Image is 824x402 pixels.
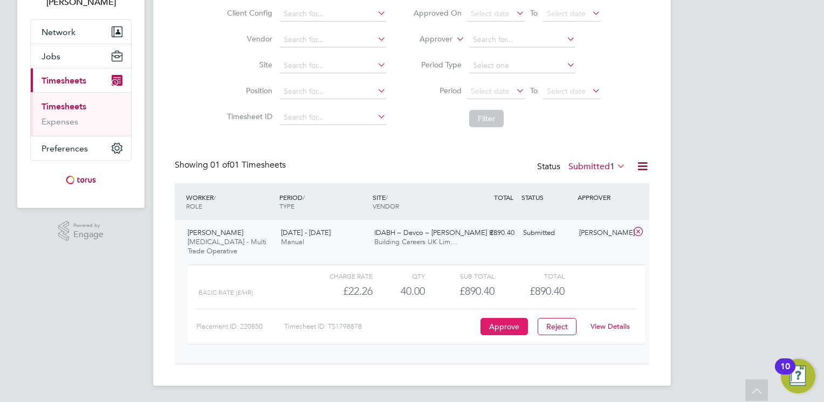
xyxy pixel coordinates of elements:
div: Submitted [519,224,575,242]
label: Site [224,60,272,70]
input: Search for... [469,32,575,47]
span: Select date [547,86,586,96]
span: / [214,193,216,202]
span: To [527,6,541,20]
span: [MEDICAL_DATA] - Multi Trade Operative [188,237,266,255]
label: Position [224,86,272,95]
button: Preferences [31,136,131,160]
div: PERIOD [277,188,370,216]
div: 40.00 [373,282,425,300]
div: SITE [370,188,463,216]
span: Powered by [73,221,104,230]
span: VENDOR [373,202,399,210]
div: QTY [373,269,425,282]
div: STATUS [519,188,575,207]
div: Status [537,160,628,175]
label: Approved On [413,8,462,18]
span: / [386,193,388,202]
a: View Details [590,322,630,331]
span: 1 [610,161,615,172]
div: Timesheet ID: TS1798878 [284,318,478,335]
span: [DATE] - [DATE] [281,228,331,237]
img: torus-logo-retina.png [62,171,100,189]
input: Select one [469,58,575,73]
span: IDABH – Devco – [PERSON_NAME] R… [374,228,500,237]
span: Select date [471,9,510,18]
label: Approver [404,34,452,45]
span: Engage [73,230,104,239]
a: Go to home page [30,171,132,189]
label: Vendor [224,34,272,44]
label: Period Type [413,60,462,70]
span: Timesheets [42,75,86,86]
div: APPROVER [575,188,631,207]
div: £890.40 [463,224,519,242]
span: TOTAL [494,193,513,202]
span: To [527,84,541,98]
a: Expenses [42,116,78,127]
div: WORKER [183,188,277,216]
span: ROLE [186,202,202,210]
span: Building Careers UK Lim… [374,237,457,246]
span: TYPE [279,202,294,210]
input: Search for... [280,110,386,125]
button: Timesheets [31,68,131,92]
button: Network [31,20,131,44]
button: Approve [480,318,528,335]
span: Select date [547,9,586,18]
button: Open Resource Center, 10 new notifications [781,359,815,393]
span: 01 Timesheets [210,160,286,170]
span: Select date [471,86,510,96]
a: Timesheets [42,101,86,112]
a: Powered byEngage [58,221,104,241]
label: Client Config [224,8,272,18]
span: Network [42,27,75,37]
button: Reject [538,318,576,335]
span: Basic Rate (£/HR) [198,289,253,296]
span: Preferences [42,143,88,154]
div: Total [495,269,564,282]
span: Manual [281,237,304,246]
button: Filter [469,110,504,127]
div: [PERSON_NAME] [575,224,631,242]
input: Search for... [280,84,386,99]
label: Period [413,86,462,95]
input: Search for... [280,6,386,22]
input: Search for... [280,32,386,47]
input: Search for... [280,58,386,73]
label: Submitted [568,161,626,172]
div: Placement ID: 220850 [196,318,284,335]
span: Jobs [42,51,60,61]
div: 10 [780,366,790,380]
button: Jobs [31,44,131,68]
div: £22.26 [303,282,373,300]
span: [PERSON_NAME] [188,228,243,237]
div: Showing [175,160,288,171]
span: / [303,193,305,202]
div: Sub Total [425,269,495,282]
span: 01 of [210,160,230,170]
span: £890.40 [530,285,565,297]
div: Charge rate [303,269,373,282]
label: Timesheet ID [224,112,272,121]
div: Timesheets [31,92,131,136]
div: £890.40 [425,282,495,300]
